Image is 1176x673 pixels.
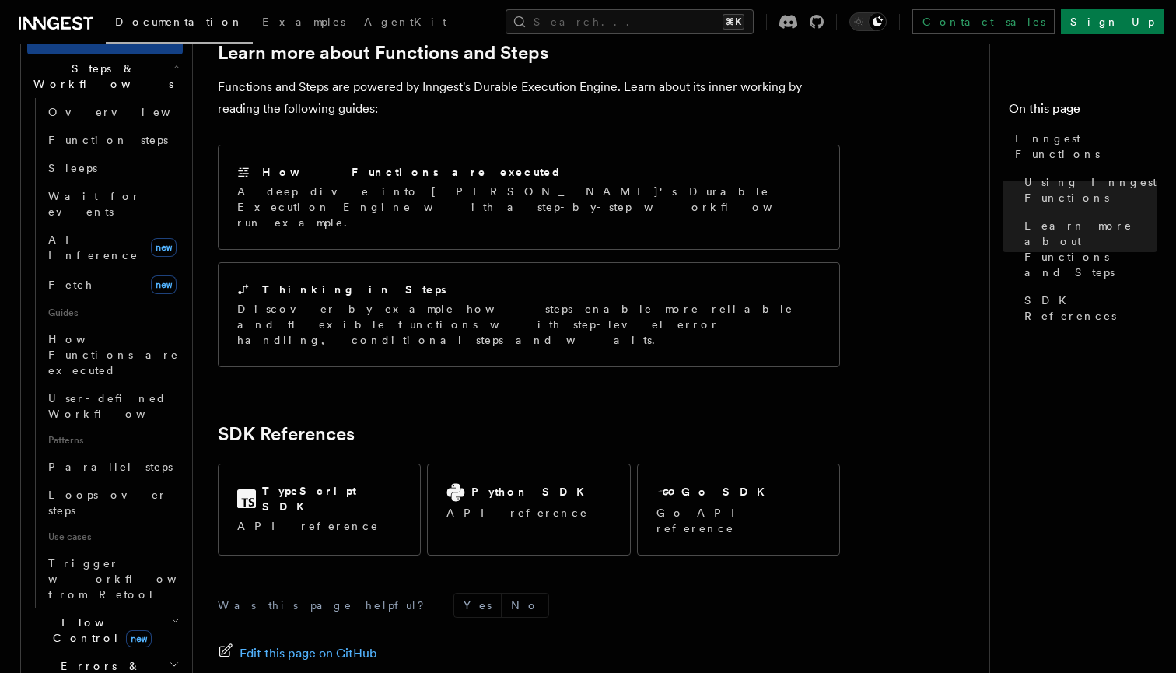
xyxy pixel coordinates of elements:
[1009,124,1157,168] a: Inngest Functions
[48,233,138,261] span: AI Inference
[48,162,97,174] span: Sleeps
[218,598,435,613] p: Was this page helpful?
[1018,286,1157,330] a: SDK References
[42,549,183,608] a: Trigger workflows from Retool
[471,484,593,499] h2: Python SDK
[115,16,243,28] span: Documentation
[637,464,840,556] a: Go SDKGo API reference
[48,557,219,601] span: Trigger workflows from Retool
[42,126,183,154] a: Function steps
[126,630,152,647] span: new
[48,333,179,377] span: How Functions are executed
[42,524,183,549] span: Use cases
[218,42,548,64] a: Learn more about Functions and Steps
[849,12,887,31] button: Toggle dark mode
[240,643,377,664] span: Edit this page on GitHub
[237,301,821,348] p: Discover by example how steps enable more reliable and flexible functions with step-level error h...
[27,608,183,652] button: Flow Controlnew
[218,76,840,120] p: Functions and Steps are powered by Inngest's Durable Execution Engine. Learn about its inner work...
[506,9,754,34] button: Search...⌘K
[364,16,446,28] span: AgentKit
[262,16,345,28] span: Examples
[48,489,167,517] span: Loops over steps
[1018,212,1157,286] a: Learn more about Functions and Steps
[42,384,183,428] a: User-defined Workflows
[262,483,401,514] h2: TypeScript SDK
[42,300,183,325] span: Guides
[42,269,183,300] a: Fetchnew
[42,226,183,269] a: AI Inferencenew
[237,518,401,534] p: API reference
[1018,168,1157,212] a: Using Inngest Functions
[27,98,183,608] div: Steps & Workflows
[502,594,548,617] button: No
[1024,218,1157,280] span: Learn more about Functions and Steps
[218,464,421,556] a: TypeScript SDKAPI reference
[27,54,183,98] button: Steps & Workflows
[218,423,355,445] a: SDK References
[106,5,253,44] a: Documentation
[42,182,183,226] a: Wait for events
[218,643,377,664] a: Edit this page on GitHub
[681,484,774,499] h2: Go SDK
[42,325,183,384] a: How Functions are executed
[723,14,744,30] kbd: ⌘K
[1024,174,1157,205] span: Using Inngest Functions
[237,184,821,230] p: A deep dive into [PERSON_NAME]'s Durable Execution Engine with a step-by-step workflow run example.
[912,9,1055,34] a: Contact sales
[42,453,183,481] a: Parallel steps
[48,106,208,118] span: Overview
[218,262,840,367] a: Thinking in StepsDiscover by example how steps enable more reliable and flexible functions with s...
[656,505,821,536] p: Go API reference
[218,145,840,250] a: How Functions are executedA deep dive into [PERSON_NAME]'s Durable Execution Engine with a step-b...
[151,238,177,257] span: new
[48,461,173,473] span: Parallel steps
[151,275,177,294] span: new
[27,61,173,92] span: Steps & Workflows
[262,282,446,297] h2: Thinking in Steps
[48,190,141,218] span: Wait for events
[48,279,93,291] span: Fetch
[42,428,183,453] span: Patterns
[42,98,183,126] a: Overview
[27,615,171,646] span: Flow Control
[427,464,630,556] a: Python SDKAPI reference
[1009,100,1157,124] h4: On this page
[355,5,456,42] a: AgentKit
[48,392,188,420] span: User-defined Workflows
[1024,293,1157,324] span: SDK References
[42,481,183,524] a: Loops over steps
[253,5,355,42] a: Examples
[48,134,168,146] span: Function steps
[262,164,562,180] h2: How Functions are executed
[446,505,593,521] p: API reference
[1015,131,1157,162] span: Inngest Functions
[1061,9,1164,34] a: Sign Up
[42,154,183,182] a: Sleeps
[454,594,501,617] button: Yes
